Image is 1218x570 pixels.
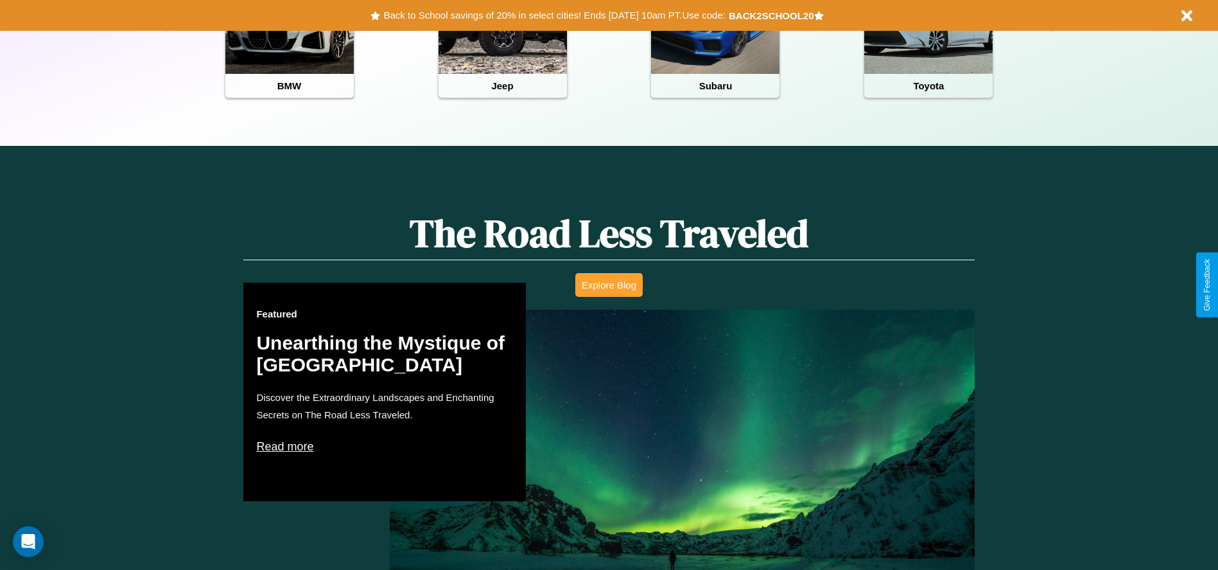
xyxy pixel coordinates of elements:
h2: Unearthing the Mystique of [GEOGRAPHIC_DATA] [256,332,513,376]
div: Open Intercom Messenger [13,526,44,557]
div: Give Feedback [1203,259,1212,311]
button: Explore Blog [575,273,643,297]
b: BACK2SCHOOL20 [729,10,814,21]
h4: Subaru [651,74,779,98]
h4: Jeep [439,74,567,98]
h1: The Road Less Traveled [243,207,974,260]
p: Discover the Extraordinary Landscapes and Enchanting Secrets on The Road Less Traveled. [256,389,513,423]
h3: Featured [256,308,513,319]
p: Read more [256,436,513,457]
h4: Toyota [864,74,993,98]
button: Back to School savings of 20% in select cities! Ends [DATE] 10am PT.Use code: [380,6,728,24]
h4: BMW [225,74,354,98]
